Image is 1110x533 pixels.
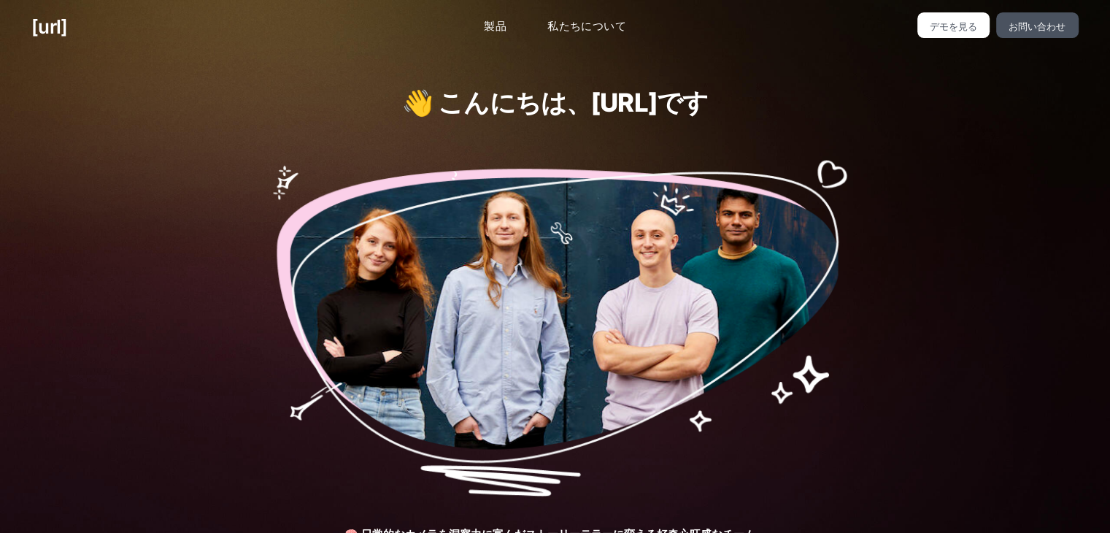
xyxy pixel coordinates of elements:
[930,20,977,32] font: デモを見る
[31,15,67,38] font: [URL]
[472,12,518,41] a: 製品
[917,12,990,38] a: デモを見る
[996,12,1079,38] a: お問い合わせ
[1009,20,1065,32] font: お問い合わせ
[484,19,506,33] font: 製品
[31,12,67,41] a: [URL]
[547,19,626,33] font: 私たちについて
[536,12,638,41] a: 私たちについて
[402,87,708,118] font: 👋 こんにちは、[URL]です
